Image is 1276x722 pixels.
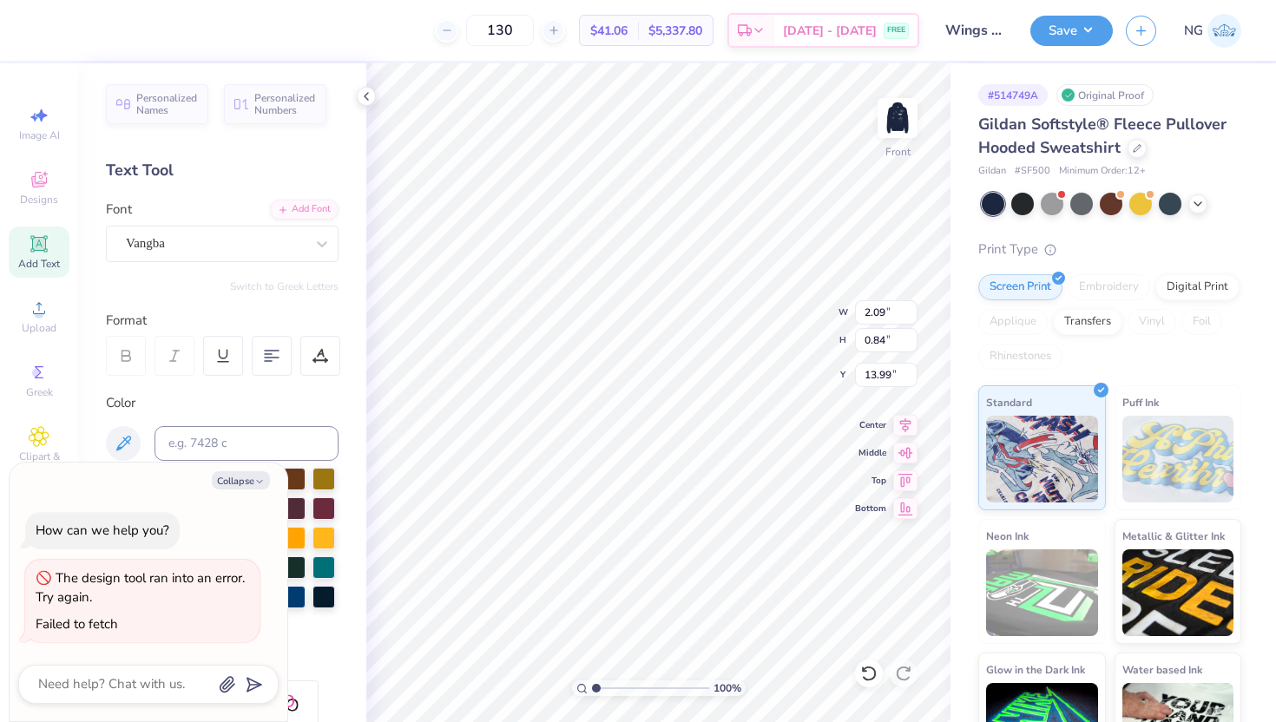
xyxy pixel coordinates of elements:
[855,447,886,459] span: Middle
[155,426,339,461] input: e.g. 7428 c
[978,344,1062,370] div: Rhinestones
[1068,274,1150,300] div: Embroidery
[254,92,316,116] span: Personalized Numbers
[1030,16,1113,46] button: Save
[978,164,1006,179] span: Gildan
[885,144,911,160] div: Front
[19,128,60,142] span: Image AI
[1128,309,1176,335] div: Vinyl
[212,471,270,489] button: Collapse
[978,274,1062,300] div: Screen Print
[986,416,1098,502] img: Standard
[136,92,198,116] span: Personalized Names
[1155,274,1240,300] div: Digital Print
[36,522,169,539] div: How can we help you?
[270,200,339,220] div: Add Font
[1122,660,1202,679] span: Water based Ink
[986,549,1098,636] img: Neon Ink
[9,450,69,477] span: Clipart & logos
[106,159,339,182] div: Text Tool
[1122,549,1234,636] img: Metallic & Glitter Ink
[20,193,58,207] span: Designs
[1056,84,1154,106] div: Original Proof
[1122,527,1225,545] span: Metallic & Glitter Ink
[887,24,905,36] span: FREE
[230,279,339,293] button: Switch to Greek Letters
[1053,309,1122,335] div: Transfers
[466,15,534,46] input: – –
[1184,21,1203,41] span: NG
[22,321,56,335] span: Upload
[978,114,1227,158] span: Gildan Softstyle® Fleece Pullover Hooded Sweatshirt
[880,101,915,135] img: Front
[986,393,1032,411] span: Standard
[106,200,132,220] label: Font
[1015,164,1050,179] span: # SF500
[1207,14,1241,48] img: Nola Gabbard
[986,660,1085,679] span: Glow in the Dark Ink
[36,615,118,633] div: Failed to fetch
[648,22,702,40] span: $5,337.80
[1059,164,1146,179] span: Minimum Order: 12 +
[986,527,1029,545] span: Neon Ink
[1122,416,1234,502] img: Puff Ink
[106,393,339,413] div: Color
[855,475,886,487] span: Top
[783,22,877,40] span: [DATE] - [DATE]
[1122,393,1159,411] span: Puff Ink
[978,84,1048,106] div: # 514749A
[714,680,741,696] span: 100 %
[932,13,1017,48] input: Untitled Design
[855,419,886,431] span: Center
[106,311,340,331] div: Format
[978,240,1241,259] div: Print Type
[18,257,60,271] span: Add Text
[855,502,886,515] span: Bottom
[1184,14,1241,48] a: NG
[590,22,628,40] span: $41.06
[26,385,53,399] span: Greek
[1181,309,1222,335] div: Foil
[978,309,1048,335] div: Applique
[36,569,245,607] div: The design tool ran into an error. Try again.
